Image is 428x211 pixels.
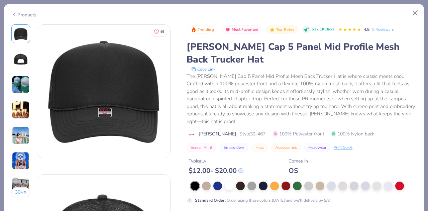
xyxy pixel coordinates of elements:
[12,126,30,144] img: User generated content
[12,101,30,119] img: User generated content
[187,132,196,137] img: brand logo
[270,27,275,32] img: Top Rated sort
[289,157,308,165] div: Comes In
[271,143,301,152] button: Accessories
[12,152,30,170] img: User generated content
[232,28,258,31] span: Most Favorited
[37,25,170,158] img: Front
[13,26,29,42] img: Front
[187,25,217,34] button: Badge Button
[160,30,164,33] span: 45
[187,143,216,152] button: Screen Print
[239,130,265,137] span: Style 32-467
[338,24,361,35] div: 4.8 Stars
[289,167,308,175] div: OS
[195,198,226,203] strong: Standard Order :
[266,25,298,34] button: Badge Button
[251,143,268,152] button: Hats
[151,27,167,36] button: Like
[191,27,196,32] img: Trending sort
[12,177,30,195] img: User generated content
[189,66,217,73] button: copy to clipboard
[12,76,30,94] img: User generated content
[312,27,334,32] span: 632.1K Clicks
[304,143,330,152] button: Headwear
[189,167,243,175] div: $ 12.00 - $ 20.00
[409,7,422,19] button: Close
[11,11,36,18] div: Products
[187,73,417,125] div: The [PERSON_NAME] Cap 5 Panel Mid Profile Mesh Back Trucker Hat is where classic meets cool. Craf...
[11,187,30,197] button: 30+
[199,130,236,137] span: [PERSON_NAME]
[331,130,374,137] span: 100% Nylon back
[225,27,230,32] img: Most Favorited sort
[187,40,417,66] div: [PERSON_NAME] Cap 5 Panel Mid Profile Mesh Back Trucker Hat
[276,28,295,31] span: Top Rated
[364,27,369,32] span: 4.8
[334,145,352,150] div: Print Guide
[13,51,29,67] img: Back
[195,197,331,203] div: Order using these colors [DATE] and we’ll delivery by 9/8.
[220,143,248,152] button: Embroidery
[189,157,243,165] div: Typically
[221,25,262,34] button: Badge Button
[198,28,214,31] span: Trending
[372,26,395,32] a: 5 Reviews
[273,130,324,137] span: 100% Polyester front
